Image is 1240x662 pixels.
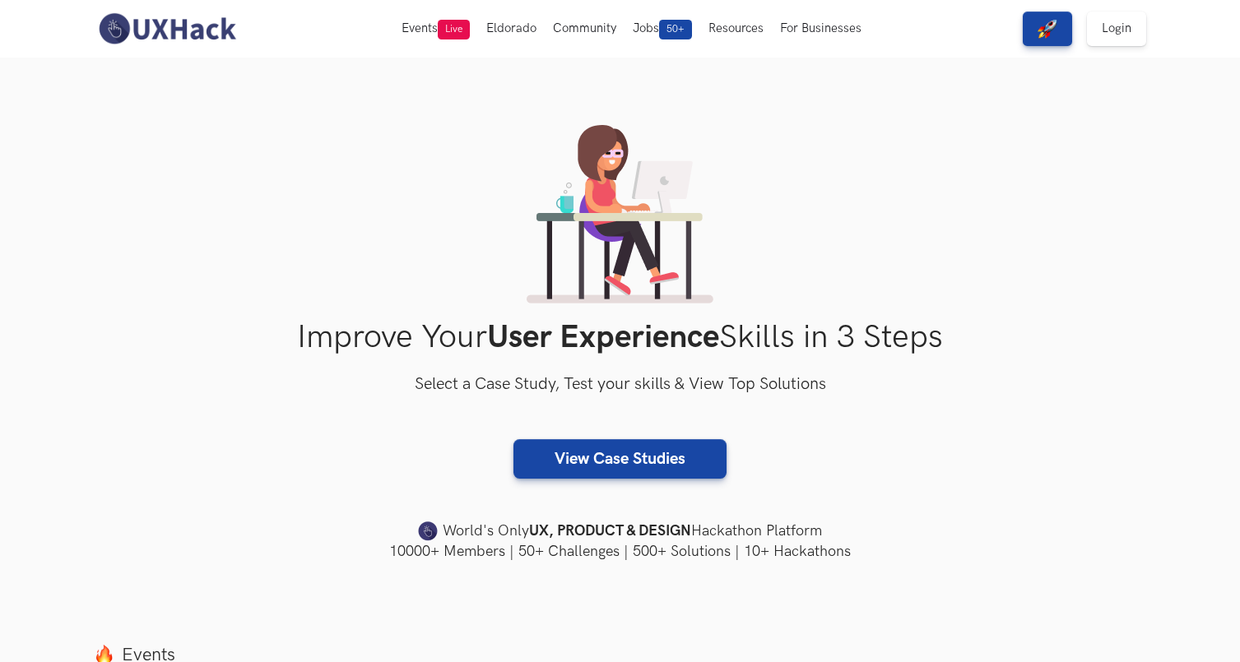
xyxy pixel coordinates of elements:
h3: Select a Case Study, Test your skills & View Top Solutions [94,372,1147,398]
span: Live [438,20,470,39]
img: rocket [1038,19,1057,39]
a: Login [1087,12,1146,46]
strong: User Experience [487,318,719,357]
h1: Improve Your Skills in 3 Steps [94,318,1147,357]
img: lady working on laptop [527,125,713,303]
h4: 10000+ Members | 50+ Challenges | 500+ Solutions | 10+ Hackathons [94,541,1147,562]
img: UXHack-logo.png [94,12,240,46]
img: uxhack-favicon-image.png [418,521,438,542]
h4: World's Only Hackathon Platform [94,520,1147,543]
strong: UX, PRODUCT & DESIGN [529,520,691,543]
a: View Case Studies [513,439,727,479]
span: 50+ [659,20,692,39]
